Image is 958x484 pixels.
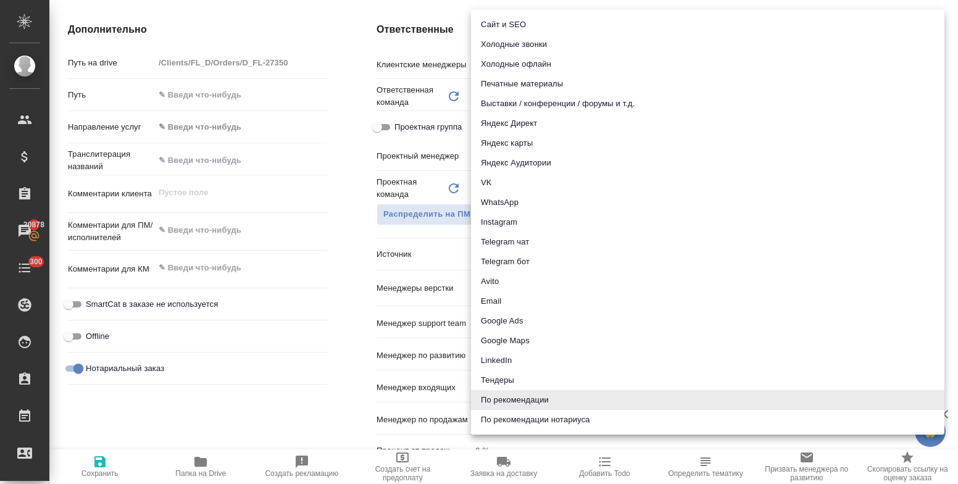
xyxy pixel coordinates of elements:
[471,232,944,252] li: Telegram чат
[471,153,944,173] li: Яндекс Аудитории
[471,212,944,232] li: Instagram
[471,370,944,390] li: Тендеры
[471,54,944,74] li: Холодные офлайн
[471,133,944,153] li: Яндекс карты
[471,430,944,449] li: По рекомендации партнёра Аватера
[471,272,944,291] li: Avito
[471,15,944,35] li: Сайт и SEO
[471,35,944,54] li: Холодные звонки
[471,252,944,272] li: Telegram бот
[471,114,944,133] li: Яндекс Директ
[471,94,944,114] li: Выставки / конференции / форумы и т.д.
[471,390,944,410] li: По рекомендации
[471,193,944,212] li: WhatsApp
[471,173,944,193] li: VK
[471,331,944,351] li: Google Maps
[471,291,944,311] li: Email
[471,311,944,331] li: Google Ads
[471,410,944,430] li: По рекомендации нотариуса
[471,74,944,94] li: Печатные материалы
[471,351,944,370] li: LinkedIn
